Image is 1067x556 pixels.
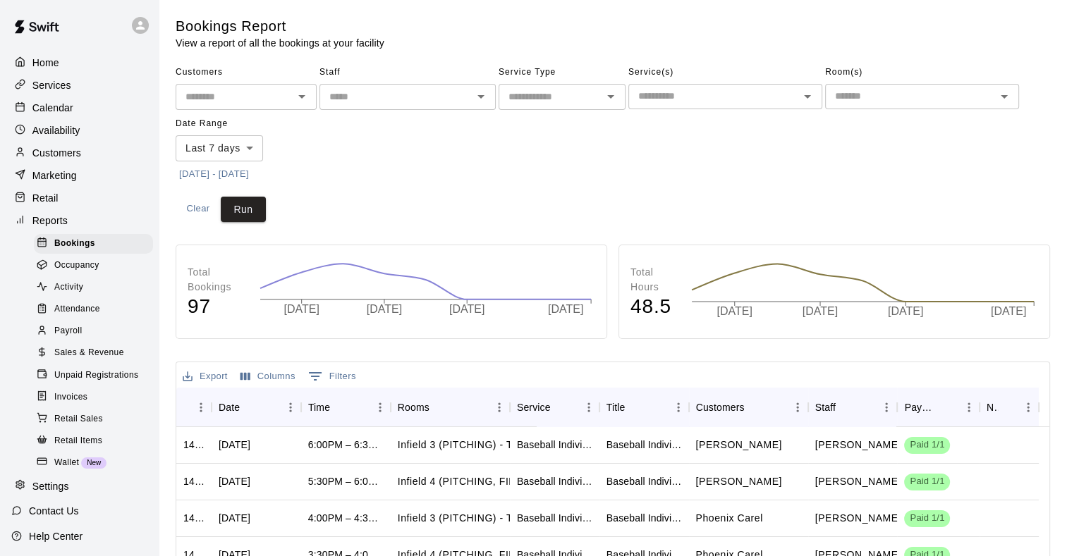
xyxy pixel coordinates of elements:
[81,459,106,467] span: New
[998,397,1018,417] button: Sort
[904,475,950,488] span: Paid 1/1
[183,397,203,417] button: Sort
[34,233,159,254] a: Bookings
[190,397,212,418] button: Menu
[517,511,592,525] div: Baseball Individual FIELDING - 30 minutes
[939,397,958,417] button: Sort
[54,302,100,316] span: Attendance
[599,388,689,427] div: Title
[237,366,299,388] button: Select columns
[34,321,159,342] a: Payroll
[398,474,642,489] p: Infield 4 (PITCHING, FIELDING, CATCHING) - TBK
[176,36,384,50] p: View a report of all the bookings at your facility
[606,474,682,488] div: Baseball Individual HITTING - 30 minutes
[11,120,147,141] div: Availability
[11,142,147,163] a: Customers
[29,529,83,543] p: Help Center
[717,305,752,317] tspan: [DATE]
[625,397,645,417] button: Sort
[11,476,147,497] div: Settings
[34,321,153,341] div: Payroll
[308,511,384,525] div: 4:00PM – 4:30PM
[836,397,855,417] button: Sort
[32,168,77,183] p: Marketing
[34,386,159,408] a: Invoices
[628,61,822,84] span: Service(s)
[34,343,153,363] div: Sales & Revenue
[240,397,260,417] button: Sort
[803,305,838,317] tspan: [DATE]
[606,438,682,452] div: Baseball Individual PITCHING - 30 minutes
[32,146,81,160] p: Customers
[606,511,682,525] div: Baseball Individual FIELDING - 30 minutes
[308,438,384,452] div: 6:00PM – 6:30PM
[280,397,301,418] button: Menu
[34,277,159,299] a: Activity
[630,295,677,319] h4: 48.5
[815,438,901,452] p: Ian Fink
[11,165,147,186] a: Marketing
[308,474,384,488] div: 5:30PM – 6:00PM
[825,61,1019,84] span: Room(s)
[284,303,319,315] tspan: [DATE]
[510,388,599,427] div: Service
[176,113,299,135] span: Date Range
[958,397,980,418] button: Menu
[987,388,999,427] div: Notes
[34,453,153,473] div: WalletNew
[34,342,159,364] a: Sales & Revenue
[301,388,391,427] div: Time
[54,434,102,448] span: Retail Items
[308,388,330,427] div: Time
[34,256,153,276] div: Occupancy
[551,397,571,417] button: Sort
[221,197,266,223] button: Run
[188,265,245,295] p: Total Bookings
[32,191,59,205] p: Retail
[34,366,153,385] div: Unpaid Registrations
[176,163,252,185] button: [DATE] - [DATE]
[904,512,950,525] span: Paid 1/1
[578,397,599,418] button: Menu
[429,397,449,417] button: Sort
[183,474,205,488] div: 1423922
[398,388,429,427] div: Rooms
[601,87,621,106] button: Open
[11,210,147,231] a: Reports
[994,87,1014,106] button: Open
[499,61,626,84] span: Service Type
[29,504,79,518] p: Contact Us
[398,438,527,452] p: Infield 3 (PITCHING) - TBK
[489,397,510,418] button: Menu
[32,123,80,137] p: Availability
[11,52,147,73] a: Home
[745,397,764,417] button: Sort
[980,388,1039,427] div: Notes
[54,280,83,295] span: Activity
[32,101,73,115] p: Calendar
[54,237,95,251] span: Bookings
[34,430,159,452] a: Retail Items
[34,364,159,386] a: Unpaid Registrations
[904,438,950,452] span: Paid 1/1
[815,474,901,489] p: Ian Fink
[888,305,923,317] tspan: [DATE]
[32,214,68,228] p: Reports
[34,254,159,276] a: Occupancy
[11,187,147,209] div: Retail
[292,87,312,106] button: Open
[876,397,897,418] button: Menu
[54,390,87,404] span: Invoices
[1018,397,1039,418] button: Menu
[34,409,153,429] div: Retail Sales
[11,97,147,118] div: Calendar
[668,397,689,418] button: Menu
[904,388,938,427] div: Payment
[54,259,99,273] span: Occupancy
[319,61,496,84] span: Staff
[54,346,124,360] span: Sales & Revenue
[471,87,491,106] button: Open
[787,397,808,418] button: Menu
